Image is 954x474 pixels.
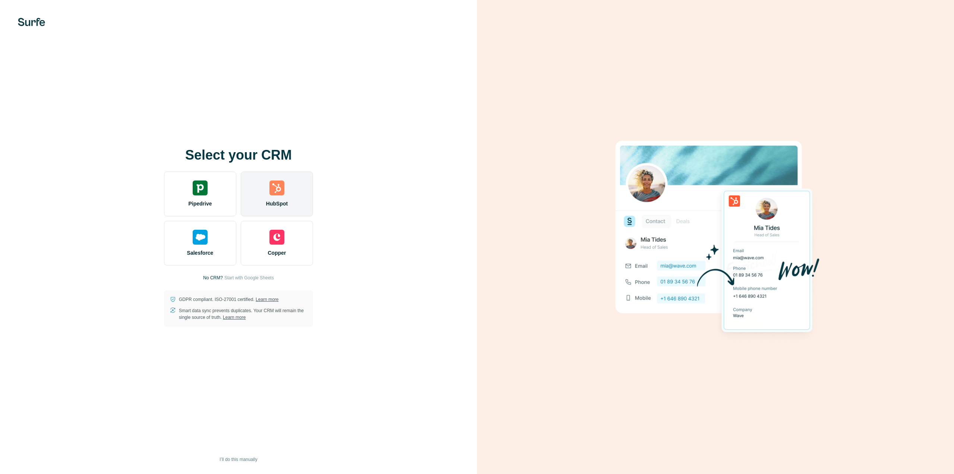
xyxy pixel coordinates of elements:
h1: Select your CRM [164,148,313,163]
img: pipedrive's logo [193,181,208,195]
p: No CRM? [203,274,223,281]
img: hubspot's logo [269,181,284,195]
span: Copper [268,249,286,257]
span: Salesforce [187,249,214,257]
span: HubSpot [266,200,288,207]
img: copper's logo [269,230,284,245]
a: Learn more [256,297,278,302]
img: salesforce's logo [193,230,208,245]
p: Smart data sync prevents duplicates. Your CRM will remain the single source of truth. [179,307,307,321]
span: Pipedrive [188,200,212,207]
button: I’ll do this manually [214,454,262,465]
span: I’ll do this manually [219,456,257,463]
button: Start with Google Sheets [224,274,274,281]
img: HUBSPOT image [611,129,820,345]
img: Surfe's logo [18,18,45,26]
a: Learn more [223,315,246,320]
p: GDPR compliant. ISO-27001 certified. [179,296,278,303]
